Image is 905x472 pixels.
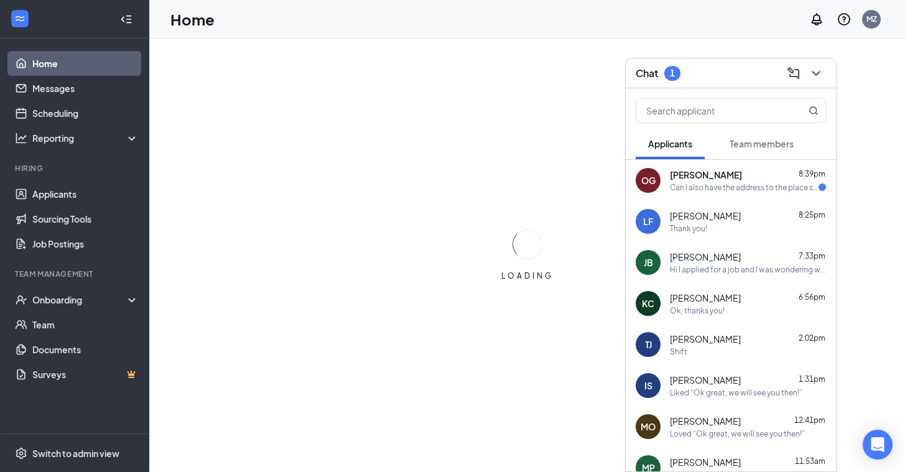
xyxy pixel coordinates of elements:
div: Onboarding [32,294,128,306]
div: JB [644,256,653,269]
div: Reporting [32,132,139,144]
span: [PERSON_NAME] [670,210,741,222]
a: Documents [32,337,139,362]
h3: Chat [636,67,658,80]
span: 8:39pm [799,169,825,178]
svg: QuestionInfo [837,12,852,27]
span: Applicants [648,138,692,149]
button: ChevronDown [806,63,826,83]
a: Sourcing Tools [32,206,139,231]
span: 11:53am [795,456,825,466]
div: LF [643,215,653,228]
div: LOADING [496,271,559,281]
svg: ChevronDown [809,66,824,81]
a: Applicants [32,182,139,206]
svg: WorkstreamLogo [14,12,26,25]
div: Team Management [15,269,136,279]
span: 2:02pm [799,333,825,343]
a: Messages [32,76,139,101]
span: [PERSON_NAME] [670,333,741,345]
span: 7:33pm [799,251,825,261]
div: TJ [645,338,652,351]
button: ComposeMessage [784,63,804,83]
span: 8:25pm [799,210,825,220]
div: Can I also have the address to the place so I can go [670,182,819,193]
span: 12:41pm [794,415,825,425]
div: OG [641,174,656,187]
input: Search applicant [636,99,784,123]
div: KC [642,297,654,310]
span: [PERSON_NAME] [670,456,741,468]
div: Thank you! [670,223,707,234]
div: Liked “Ok great, we will see you then!” [670,387,802,398]
div: 1 [670,68,675,78]
svg: ComposeMessage [786,66,801,81]
span: Team members [730,138,794,149]
h1: Home [170,9,215,30]
div: Ok, thanks you! [670,305,725,316]
span: 6:56pm [799,292,825,302]
div: MO [641,420,656,433]
a: SurveysCrown [32,362,139,387]
span: [PERSON_NAME] [670,415,741,427]
svg: Settings [15,447,27,460]
a: Home [32,51,139,76]
div: Hiring [15,163,136,174]
div: Open Intercom Messenger [863,430,893,460]
span: [PERSON_NAME] [670,292,741,304]
div: Switch to admin view [32,447,119,460]
svg: Analysis [15,132,27,144]
svg: Notifications [809,12,824,27]
span: [PERSON_NAME] [670,374,741,386]
div: IS [644,379,652,392]
a: Job Postings [32,231,139,256]
span: [PERSON_NAME] [670,251,741,263]
svg: Collapse [120,13,132,25]
a: Scheduling [32,101,139,126]
div: MZ [866,14,877,24]
a: Team [32,312,139,337]
svg: MagnifyingGlass [809,106,819,116]
div: Loved “Ok great, we will see you then!” [670,428,805,439]
span: [PERSON_NAME] [670,169,742,181]
span: 1:31pm [799,374,825,384]
div: Shift [670,346,687,357]
svg: UserCheck [15,294,27,306]
div: Hi I applied for a job and I was wondering when is my interview [670,264,826,275]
